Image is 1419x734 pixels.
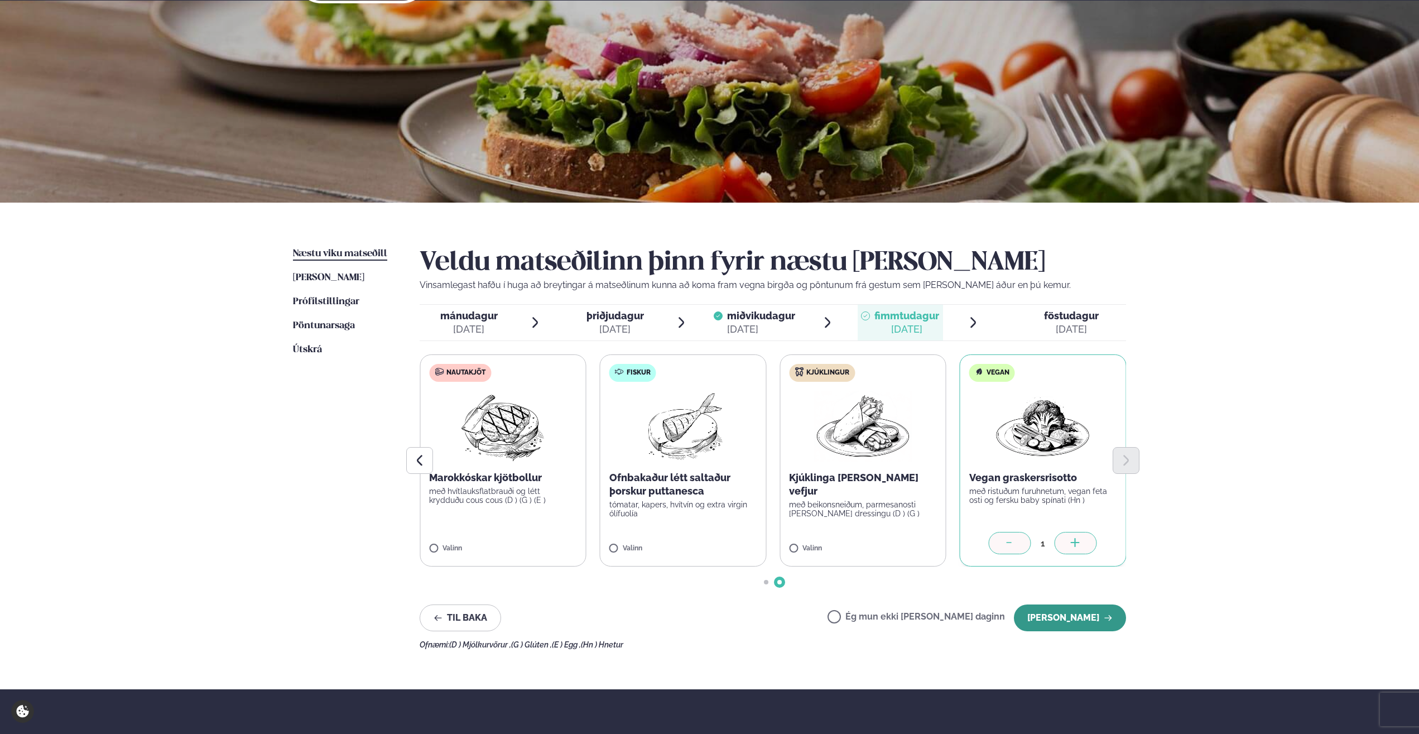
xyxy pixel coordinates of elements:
[440,310,498,322] span: mánudagur
[420,247,1126,279] h2: Veldu matseðilinn þinn fyrir næstu [PERSON_NAME]
[1044,323,1099,336] div: [DATE]
[727,310,795,322] span: miðvikudagur
[429,487,577,505] p: með hvítlauksflatbrauði og létt krydduðu cous cous (D ) (G ) (E )
[440,323,498,336] div: [DATE]
[581,640,623,649] span: (Hn ) Hnetur
[449,640,511,649] span: (D ) Mjólkurvörur ,
[293,295,359,309] a: Prófílstillingar
[727,323,795,336] div: [DATE]
[789,471,937,498] p: Kjúklinga [PERSON_NAME] vefjur
[454,391,552,462] img: Beef-Meat.png
[511,640,552,649] span: (G ) Glúten ,
[969,471,1117,484] p: Vegan graskersrisotto
[293,271,364,285] a: [PERSON_NAME]
[420,605,501,631] button: Til baka
[975,367,984,376] img: Vegan.svg
[1031,537,1055,550] div: 1
[293,297,359,306] span: Prófílstillingar
[764,580,768,584] span: Go to slide 1
[406,447,433,474] button: Previous slide
[627,368,651,377] span: Fiskur
[446,368,485,377] span: Nautakjöt
[586,323,644,336] div: [DATE]
[435,367,444,376] img: beef.svg
[1113,447,1139,474] button: Next slide
[293,319,355,333] a: Pöntunarsaga
[420,279,1126,292] p: Vinsamlegast hafðu í huga að breytingar á matseðlinum kunna að koma fram vegna birgða og pöntunum...
[633,391,732,462] img: Fish.png
[777,580,782,584] span: Go to slide 2
[609,500,757,518] p: tómatar, kapers, hvítvín og extra virgin ólífuolía
[969,487,1117,505] p: með ristuðum furuhnetum, vegan feta osti og fersku baby spínati (Hn )
[552,640,581,649] span: (E ) Egg ,
[874,323,939,336] div: [DATE]
[586,310,644,322] span: þriðjudagur
[1014,605,1126,631] button: [PERSON_NAME]
[293,249,387,258] span: Næstu viku matseðill
[1044,310,1099,322] span: föstudagur
[293,345,322,354] span: Útskrá
[874,310,939,322] span: fimmtudagur
[293,247,387,261] a: Næstu viku matseðill
[987,368,1009,377] span: Vegan
[293,343,322,357] a: Útskrá
[795,367,804,376] img: chicken.svg
[420,640,1126,649] div: Ofnæmi:
[789,500,937,518] p: með beikonsneiðum, parmesanosti [PERSON_NAME] dressingu (D ) (G )
[615,367,624,376] img: fish.svg
[11,700,34,723] a: Cookie settings
[293,273,364,282] span: [PERSON_NAME]
[293,321,355,330] span: Pöntunarsaga
[609,471,757,498] p: Ofnbakaður létt saltaður þorskur puttanesca
[814,391,912,462] img: Wraps.png
[429,471,577,484] p: Marokkóskar kjötbollur
[806,368,849,377] span: Kjúklingur
[994,391,1092,462] img: Vegan.png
